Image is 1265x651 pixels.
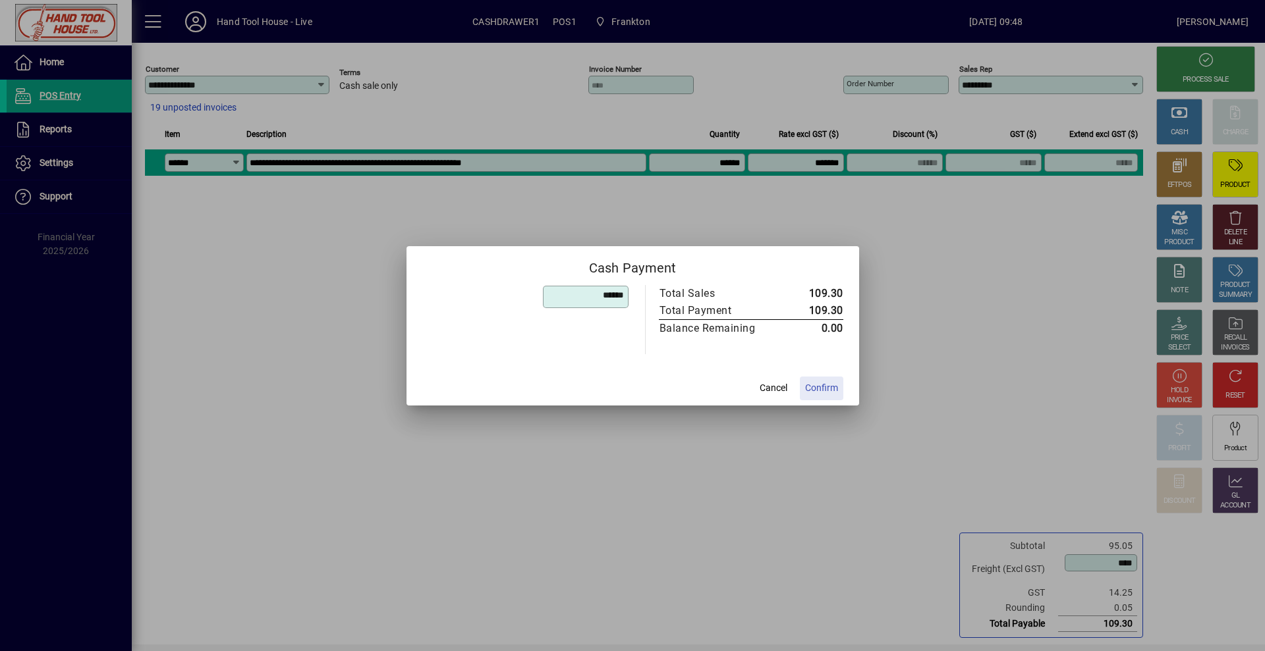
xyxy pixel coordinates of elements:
div: Balance Remaining [660,321,770,336]
button: Cancel [752,377,795,400]
h2: Cash Payment [407,246,859,284]
td: 0.00 [783,319,843,337]
span: Confirm [805,381,838,395]
span: Cancel [760,381,787,395]
td: 109.30 [783,285,843,302]
td: 109.30 [783,302,843,320]
td: Total Sales [659,285,783,302]
td: Total Payment [659,302,783,320]
button: Confirm [800,377,843,400]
